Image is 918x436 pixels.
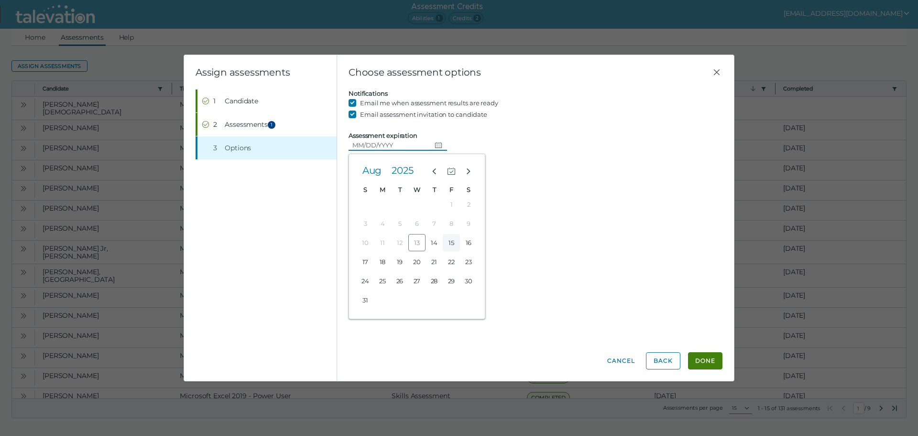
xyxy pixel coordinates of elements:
[398,186,402,193] span: Tuesday
[197,89,337,112] button: Completed
[357,272,374,290] button: Sunday, August 24, 2025
[360,109,487,120] label: Email assessment invitation to candidate
[688,352,722,369] button: Done
[460,162,477,179] button: Next month
[464,167,473,176] cds-icon: Next month
[443,162,460,179] button: Current month
[349,139,431,151] input: MM/DD/YYYY
[360,97,498,109] label: Email me when assessment results are ready
[431,139,447,151] button: Choose date
[202,97,209,105] cds-icon: Completed
[213,143,221,153] div: 3
[443,272,460,290] button: Friday, August 29, 2025
[460,272,477,290] button: Saturday, August 30, 2025
[430,167,438,176] cds-icon: Previous month
[711,67,722,78] button: Close
[349,67,711,78] span: Choose assessment options
[387,162,418,179] button: Select year, the current year is 2025
[408,253,426,270] button: Wednesday, August 20, 2025
[357,253,374,270] button: Sunday, August 17, 2025
[391,272,408,290] button: Tuesday, August 26, 2025
[197,113,337,136] button: Completed
[357,162,387,179] button: Select month, the current month is Aug
[349,132,417,139] label: Assessment expiration
[202,121,209,128] cds-icon: Completed
[467,186,470,193] span: Saturday
[426,272,443,290] button: Thursday, August 28, 2025
[460,253,477,270] button: Saturday, August 23, 2025
[363,186,367,193] span: Sunday
[213,120,221,129] div: 2
[426,234,443,251] button: Thursday, August 14, 2025
[426,162,443,179] button: Previous month
[374,253,391,270] button: Monday, August 18, 2025
[604,352,638,369] button: Cancel
[357,291,374,309] button: Sunday, August 31, 2025
[443,253,460,270] button: Friday, August 22, 2025
[646,352,680,369] button: Back
[380,186,385,193] span: Monday
[414,186,420,193] span: Wednesday
[408,272,426,290] button: Wednesday, August 27, 2025
[196,89,337,159] nav: Wizard steps
[447,167,456,176] cds-icon: Current month
[225,143,251,153] span: Options
[443,234,460,251] button: Friday, August 15, 2025
[213,96,221,106] div: 1
[197,136,337,159] button: 3Options
[196,67,290,78] clr-wizard-title: Assign assessments
[391,253,408,270] button: Tuesday, August 19, 2025
[268,121,275,129] span: 1
[460,234,477,251] button: Saturday, August 16, 2025
[349,89,388,97] label: Notifications
[433,186,436,193] span: Thursday
[349,154,485,319] clr-datepicker-view-manager: Choose date
[426,253,443,270] button: Thursday, August 21, 2025
[449,186,453,193] span: Friday
[225,96,258,106] span: Candidate
[225,120,278,129] span: Assessments
[374,272,391,290] button: Monday, August 25, 2025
